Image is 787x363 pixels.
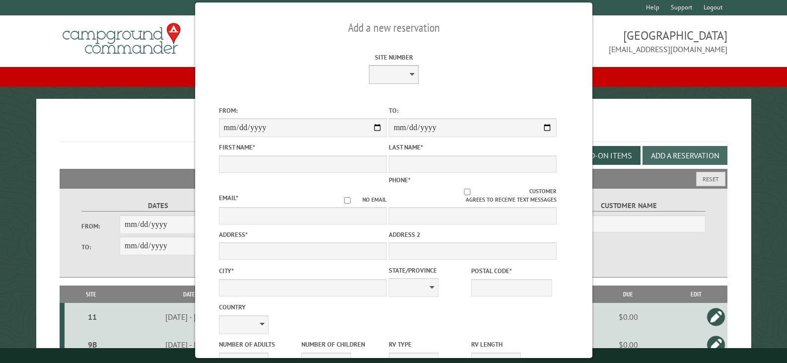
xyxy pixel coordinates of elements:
label: Address [218,230,386,239]
div: 9B [69,340,116,350]
label: Number of Children [301,340,381,349]
label: Dates [81,200,235,212]
label: Last Name [388,143,556,152]
label: Number of Adults [218,340,299,349]
input: Customer agrees to receive text messages [405,189,529,195]
img: Campground Commander [60,19,184,58]
label: RV Type [388,340,469,349]
h1: Reservations [60,115,727,142]
label: Address 2 [388,230,556,239]
label: City [218,266,386,276]
h2: Filters [60,169,727,188]
label: Phone [388,176,410,184]
td: $0.00 [591,331,665,359]
th: Edit [665,286,727,303]
div: [DATE] - [DATE] [119,340,262,350]
button: Reset [696,172,725,186]
label: To: [388,106,556,115]
h2: Add a new reservation [218,18,569,37]
td: $0.00 [591,303,665,331]
label: From: [218,106,386,115]
label: Country [218,302,386,312]
label: Postal Code [471,266,552,276]
label: From: [81,221,120,231]
input: No email [332,197,362,204]
label: Email [218,194,238,202]
div: [DATE] - [DATE] [119,312,262,322]
small: © Campground Commander LLC. All rights reserved. [338,352,450,359]
label: Customer Name [552,200,706,212]
label: RV Length [471,340,552,349]
div: 11 [69,312,116,322]
th: Dates [117,286,263,303]
label: Customer agrees to receive text messages [388,187,556,204]
label: To: [81,242,120,252]
button: Edit Add-on Items [555,146,641,165]
th: Due [591,286,665,303]
label: First Name [218,143,386,152]
th: Site [65,286,117,303]
label: State/Province [388,266,469,275]
label: No email [332,196,386,204]
button: Add a Reservation [643,146,727,165]
label: Site Number [309,53,477,62]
